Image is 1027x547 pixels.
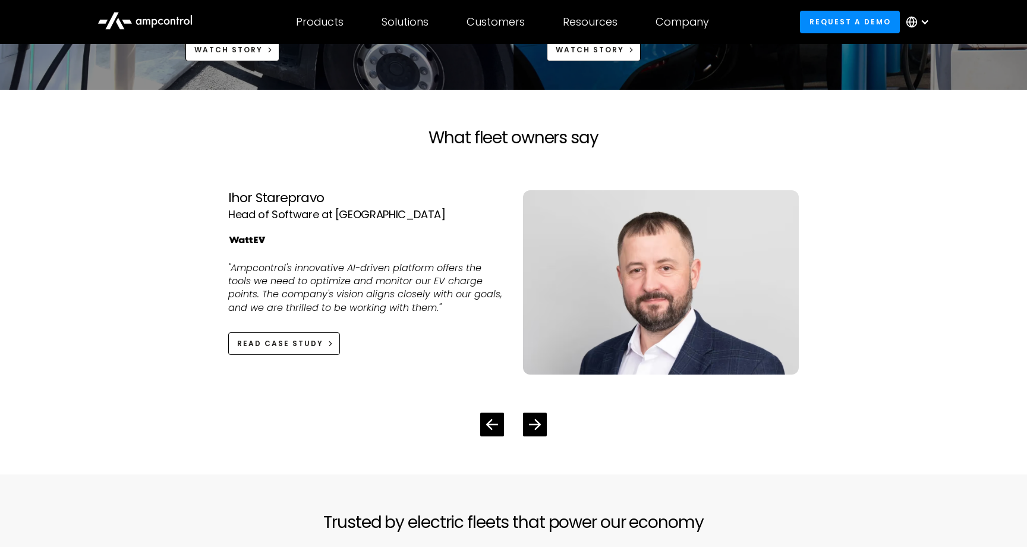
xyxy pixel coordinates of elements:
[228,262,504,315] p: "Ampcontrol's innovative AI-driven platform offers the tools we need to optimize and monitor our ...
[228,332,340,354] a: Read Case Study
[194,45,263,55] div: Watch Story
[185,39,279,61] a: Watch Story
[523,413,547,436] div: Next slide
[382,15,429,29] div: Solutions
[547,39,641,61] a: Watch Story
[563,15,618,29] div: Resources
[467,15,525,29] div: Customers
[556,45,624,55] div: Watch Story
[209,128,818,148] h2: What fleet owners say
[656,15,709,29] div: Company
[800,11,900,33] a: Request a demo
[296,15,344,29] div: Products
[237,338,323,349] div: Read Case Study
[228,190,504,206] div: Ihor Starepravo
[228,171,799,393] div: 2 / 4
[228,206,504,224] div: Head of Software at [GEOGRAPHIC_DATA]
[323,513,703,533] h2: Trusted by electric fleets that power our economy
[480,413,504,436] div: Previous slide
